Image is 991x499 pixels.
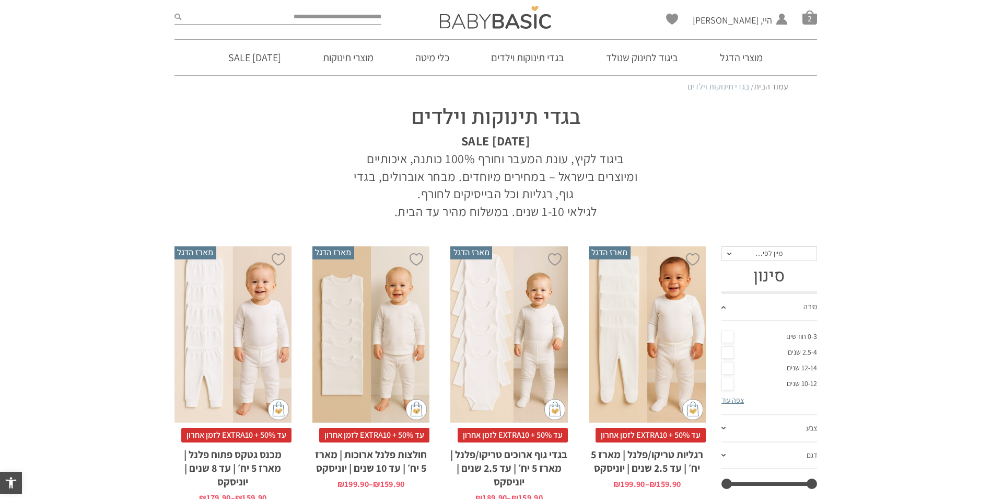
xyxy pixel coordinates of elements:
a: [DATE] SALE [213,40,297,75]
img: cat-mini-atc.png [268,399,289,420]
a: צפה עוד [721,395,744,405]
h1: בגדי תינוקות וילדים [347,103,645,132]
bdi: 159.90 [373,479,404,490]
bdi: 199.90 [613,479,645,490]
img: cat-mini-atc.png [406,399,427,420]
span: מארז הדגל [589,246,631,259]
h2: בגדי גוף ארוכים טריקו/פלנל | מארז 5 יח׳ | עד 2.5 שנים | יוניסקס [450,443,567,489]
h2: מכנס גטקס פתוח פלנל | מארז 5 יח׳ | עד 8 שנים | יוניסקס [174,443,292,489]
span: ₪ [337,479,344,490]
a: מידה [721,294,817,321]
a: עמוד הבית [754,81,788,92]
span: מארז הדגל [174,246,216,259]
span: החשבון שלי [693,27,772,40]
a: 10-12 שנים [721,376,817,392]
a: 12-14 שנים [721,360,817,376]
h2: רגליות טריקו/פלנל | מארז 5 יח׳ | עד 2.5 שנים | יוניסקס [589,443,706,475]
span: Wishlist [666,14,678,28]
a: מארז הדגל חולצות פלנל ארוכות | מארז 5 יח׳ | עד 10 שנים | יוניסקס עד 50% + EXTRA10 לזמן אחרוןחולצו... [312,246,429,489]
a: כלי מיטה [400,40,465,75]
a: 2.5-4 שנים [721,345,817,360]
span: ₪ [649,479,656,490]
span: עד 50% + EXTRA10 לזמן אחרון [319,428,429,443]
bdi: 199.90 [337,479,369,490]
img: cat-mini-atc.png [682,399,703,420]
strong: [DATE] SALE [461,132,530,149]
a: סל קניות2 [802,10,817,25]
span: עד 50% + EXTRA10 לזמן אחרון [458,428,568,443]
span: מארז הדגל [312,246,354,259]
span: ₪ [613,479,620,490]
h2: חולצות פלנל ארוכות | מארז 5 יח׳ | עד 10 שנים | יוניסקס [312,443,429,475]
a: דגם [721,443,817,470]
img: cat-mini-atc.png [544,399,565,420]
h3: סינון [721,266,817,286]
a: בגדי תינוקות וילדים [475,40,580,75]
span: – [589,475,706,489]
nav: Breadcrumb [203,81,788,93]
bdi: 159.90 [649,479,681,490]
p: ביגוד לקיץ, עונת המעבר וחורף 100% כותנה, איכותיים ומיוצרים בישראל – במחירים מיוחדים. מבחר אוברולי... [347,132,645,220]
a: מוצרי הדגל [704,40,778,75]
span: מיין לפי… [755,248,783,258]
a: מוצרי תינוקות [307,40,389,75]
span: עד 50% + EXTRA10 לזמן אחרון [181,428,292,443]
span: – [312,475,429,489]
a: Wishlist [666,14,678,25]
a: צבע [721,415,817,443]
img: Baby Basic בגדי תינוקות וילדים אונליין [440,6,551,29]
span: ₪ [373,479,380,490]
a: מארז הדגל רגליות טריקו/פלנל | מארז 5 יח׳ | עד 2.5 שנים | יוניסקס עד 50% + EXTRA10 לזמן אחרוןרגליו... [589,246,706,489]
span: עד 50% + EXTRA10 לזמן אחרון [596,428,706,443]
a: ביגוד לתינוק שנולד [590,40,694,75]
span: סל קניות [802,10,817,25]
span: מארז הדגל [450,246,492,259]
a: 0-3 חודשים [721,329,817,345]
